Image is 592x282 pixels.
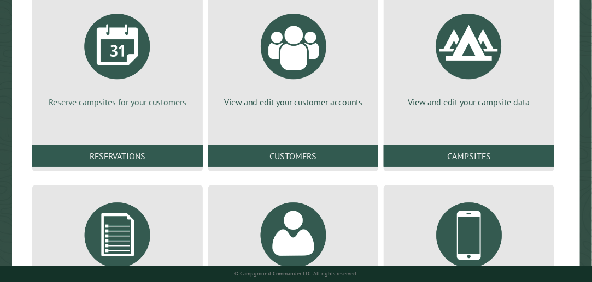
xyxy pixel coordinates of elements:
p: View and edit your campsite data [397,96,541,108]
p: Reserve campsites for your customers [45,96,190,108]
p: View and edit your customer accounts [221,96,366,108]
a: Reserve campsites for your customers [45,5,190,108]
a: Customers [208,145,379,167]
a: View and edit your campsite data [397,5,541,108]
a: Campsites [384,145,554,167]
a: View and edit your customer accounts [221,5,366,108]
a: Reservations [32,145,203,167]
small: © Campground Commander LLC. All rights reserved. [234,270,357,277]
